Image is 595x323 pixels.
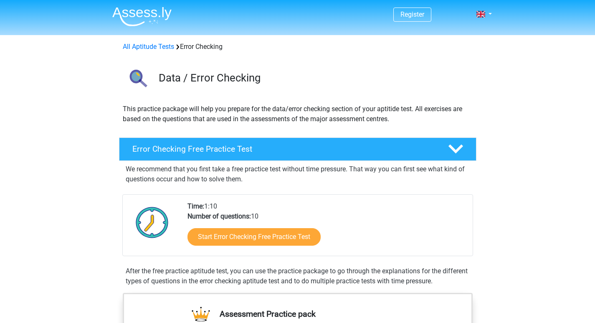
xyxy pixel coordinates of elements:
[126,164,470,184] p: We recommend that you first take a free practice test without time pressure. That way you can fir...
[159,71,470,84] h3: Data / Error Checking
[123,104,473,124] p: This practice package will help you prepare for the data/error checking section of your aptitide ...
[187,228,321,246] a: Start Error Checking Free Practice Test
[187,202,204,210] b: Time:
[131,201,173,243] img: Clock
[119,42,476,52] div: Error Checking
[187,212,251,220] b: Number of questions:
[123,43,174,51] a: All Aptitude Tests
[116,137,480,161] a: Error Checking Free Practice Test
[122,266,473,286] div: After the free practice aptitude test, you can use the practice package to go through the explana...
[112,7,172,26] img: Assessly
[400,10,424,18] a: Register
[132,144,435,154] h4: Error Checking Free Practice Test
[119,62,155,97] img: error checking
[181,201,472,256] div: 1:10 10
